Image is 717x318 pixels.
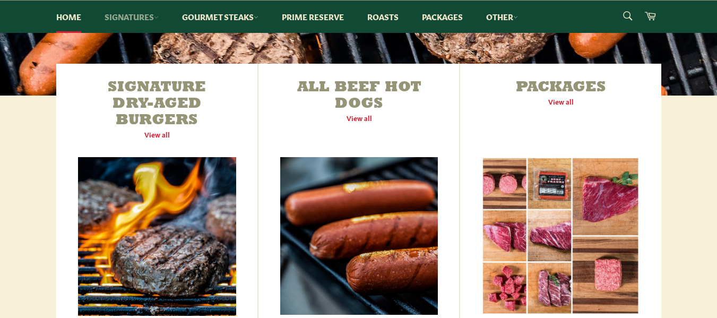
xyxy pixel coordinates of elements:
a: Signatures [94,1,169,33]
a: Prime Reserve [271,1,355,33]
a: Other [476,1,529,33]
a: Gourmet Steaks [171,1,269,33]
a: Home [46,1,92,33]
a: Packages [411,1,473,33]
a: Roasts [357,1,409,33]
